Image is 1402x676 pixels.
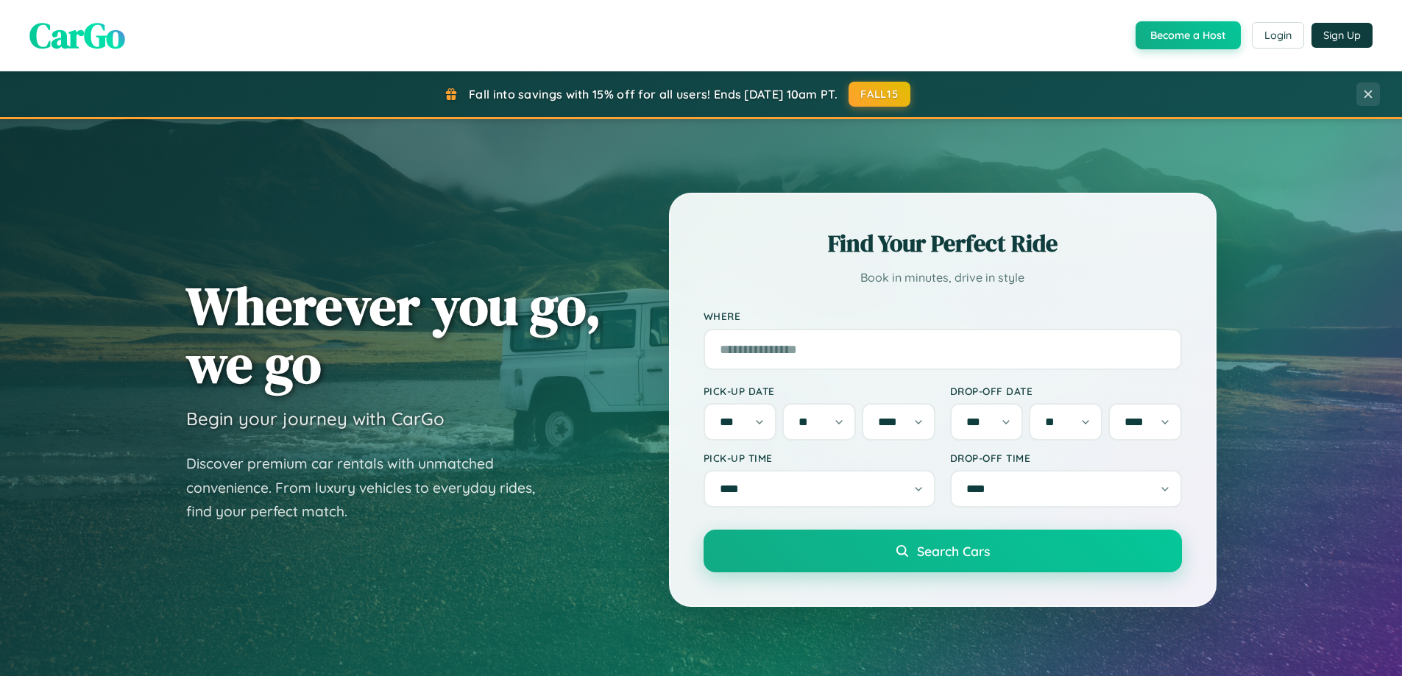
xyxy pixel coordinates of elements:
label: Drop-off Time [950,452,1182,464]
button: Login [1252,22,1304,49]
span: Search Cars [917,543,990,559]
button: Search Cars [704,530,1182,572]
label: Pick-up Time [704,452,935,464]
span: CarGo [29,11,125,60]
h1: Wherever you go, we go [186,277,601,393]
button: FALL15 [849,82,910,107]
h2: Find Your Perfect Ride [704,227,1182,260]
p: Book in minutes, drive in style [704,267,1182,288]
h3: Begin your journey with CarGo [186,408,445,430]
button: Become a Host [1136,21,1241,49]
label: Where [704,310,1182,323]
p: Discover premium car rentals with unmatched convenience. From luxury vehicles to everyday rides, ... [186,452,554,524]
label: Drop-off Date [950,385,1182,397]
button: Sign Up [1311,23,1373,48]
span: Fall into savings with 15% off for all users! Ends [DATE] 10am PT. [469,87,838,102]
label: Pick-up Date [704,385,935,397]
